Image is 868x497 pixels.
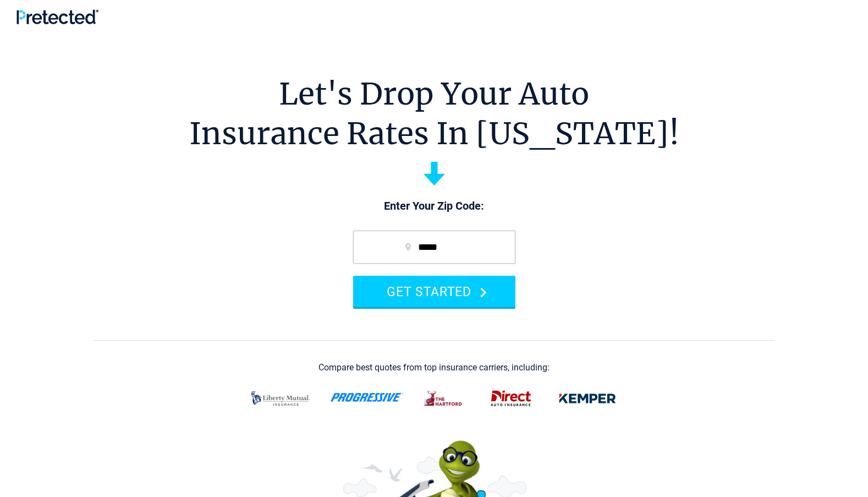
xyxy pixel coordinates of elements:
[244,384,317,413] img: liberty
[417,384,471,413] img: thehartford
[484,384,538,413] img: direct
[353,276,515,307] button: GET STARTED
[353,231,515,264] input: zip code
[189,74,679,154] h1: Let's Drop Your Auto Insurance Rates In [US_STATE]!
[318,363,550,373] div: Compare best quotes from top insurance carriers, including:
[330,393,404,402] img: progressive
[342,199,526,214] p: Enter Your Zip Code:
[17,9,98,24] img: Pretected Logo
[551,384,624,413] img: kemper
